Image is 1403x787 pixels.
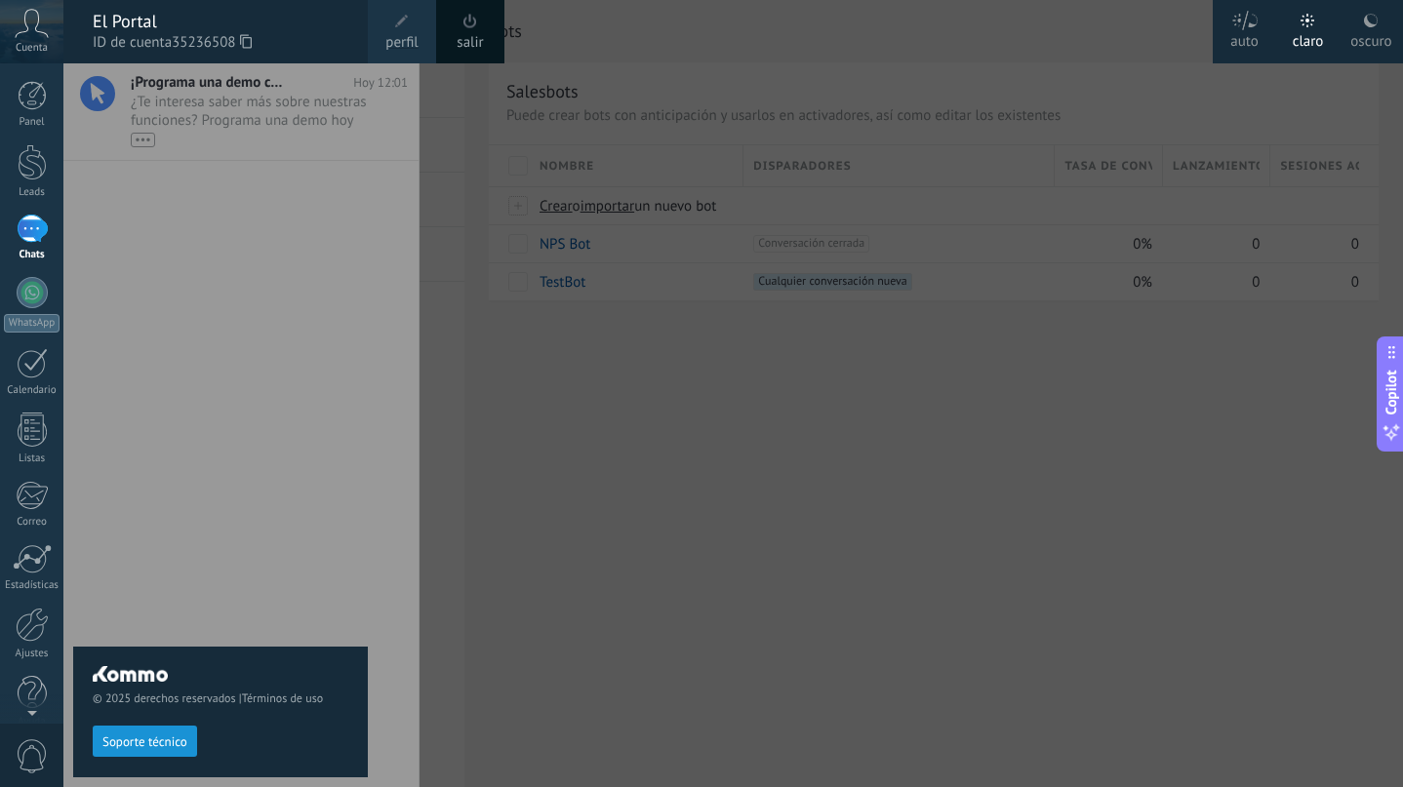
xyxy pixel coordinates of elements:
[1382,370,1401,414] span: Copilot
[457,32,483,54] a: salir
[1230,13,1259,63] div: auto
[93,733,197,748] a: Soporte técnico
[93,726,197,757] button: Soporte técnico
[4,314,60,333] div: WhatsApp
[4,453,60,465] div: Listas
[102,735,187,749] span: Soporte técnico
[4,516,60,529] div: Correo
[4,648,60,660] div: Ajustes
[93,11,348,32] div: El Portal
[172,32,252,54] span: 35236508
[93,691,348,706] span: © 2025 derechos reservados |
[4,116,60,129] div: Panel
[16,42,48,55] span: Cuenta
[385,32,418,54] span: perfil
[1350,13,1391,63] div: oscuro
[93,32,348,54] span: ID de cuenta
[4,186,60,199] div: Leads
[4,384,60,397] div: Calendario
[242,691,323,706] a: Términos de uso
[4,579,60,592] div: Estadísticas
[4,249,60,261] div: Chats
[1293,13,1324,63] div: claro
